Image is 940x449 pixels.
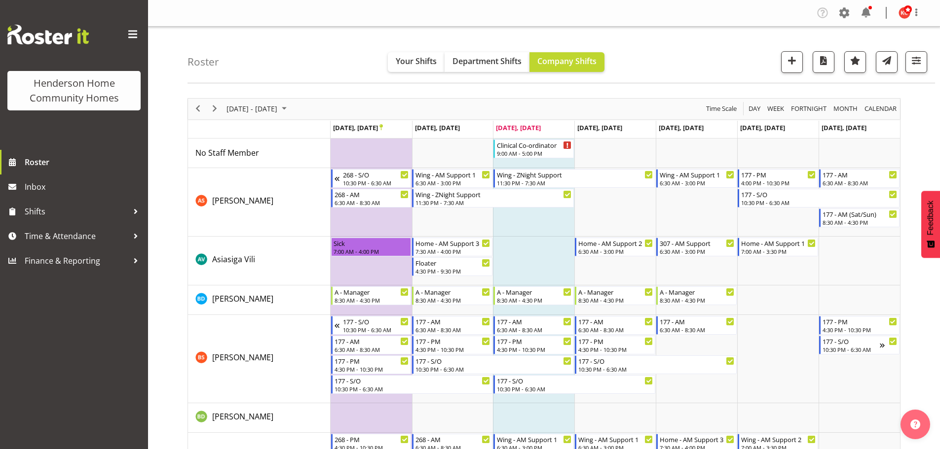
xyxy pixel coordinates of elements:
div: Wing - AM Support 2 [741,434,816,444]
div: Arshdeep Singh"s event - Wing - ZNight Support Begin From Wednesday, September 24, 2025 at 11:30:... [493,169,655,188]
span: Day [748,103,761,115]
span: Company Shifts [537,56,597,67]
div: Asiasiga Vili"s event - Sick Begin From Monday, September 22, 2025 at 7:00:00 AM GMT+12:00 Ends A... [331,238,412,256]
a: Asiasiga Vili [212,253,255,265]
img: Rosterit website logo [7,25,89,44]
div: Arshdeep Singh"s event - Wing - ZNight Support Begin From Tuesday, September 23, 2025 at 11:30:00... [412,189,574,207]
button: Highlight an important date within the roster. [844,51,866,73]
div: Wing - ZNight Support [497,170,653,179]
div: 6:30 AM - 8:30 AM [335,345,409,353]
span: No Staff Member [195,147,259,158]
div: previous period [189,99,206,119]
span: Feedback [926,201,935,235]
div: 307 - AM Support [660,238,734,248]
a: [PERSON_NAME] [212,293,273,305]
div: A - Manager [497,287,571,297]
div: 7:30 AM - 4:00 PM [415,247,490,255]
div: next period [206,99,223,119]
div: 10:30 PM - 6:30 AM [578,365,734,373]
div: 6:30 AM - 8:30 AM [578,326,653,334]
div: 10:30 PM - 6:30 AM [497,385,653,393]
div: Billie Sothern"s event - 177 - AM Begin From Wednesday, September 24, 2025 at 6:30:00 AM GMT+12:0... [493,316,574,335]
div: Billie Sothern"s event - 177 - S/O Begin From Wednesday, September 24, 2025 at 10:30:00 PM GMT+12... [493,375,655,394]
span: Fortnight [790,103,827,115]
span: Time Scale [705,103,738,115]
div: A - Manager [335,287,409,297]
div: Home - AM Support 1 [741,238,816,248]
span: Month [832,103,859,115]
div: 4:00 PM - 10:30 PM [741,179,816,187]
div: 177 - AM [578,316,653,326]
div: Clinical Co-ordinator [497,140,571,150]
div: 11:30 PM - 7:30 AM [497,179,653,187]
span: [DATE], [DATE] [740,123,785,132]
div: Asiasiga Vili"s event - Floater Begin From Tuesday, September 23, 2025 at 4:30:00 PM GMT+12:00 En... [412,257,492,276]
div: 6:30 AM - 8:30 AM [497,326,571,334]
div: 4:30 PM - 10:30 PM [823,326,897,334]
td: Arshdeep Singh resource [188,168,331,237]
button: Company Shifts [529,52,604,72]
button: Timeline Month [832,103,860,115]
div: 177 - AM [335,336,409,346]
button: Fortnight [790,103,828,115]
a: [PERSON_NAME] [212,411,273,422]
div: 177 - PM [741,170,816,179]
div: Arshdeep Singh"s event - 177 - AM (Sat/Sun) Begin From Sunday, September 28, 2025 at 8:30:00 AM G... [819,208,900,227]
div: 4:30 PM - 9:30 PM [415,267,490,275]
button: Add a new shift [781,51,803,73]
div: Home - AM Support 3 [660,434,734,444]
div: Billie Sothern"s event - 177 - PM Begin From Sunday, September 28, 2025 at 4:30:00 PM GMT+13:00 E... [819,316,900,335]
div: Wing - AM Support 1 [660,170,734,179]
div: No Staff Member"s event - Clinical Co-ordinator Begin From Wednesday, September 24, 2025 at 9:00:... [493,139,574,158]
div: Arshdeep Singh"s event - 177 - PM Begin From Saturday, September 27, 2025 at 4:00:00 PM GMT+12:00... [738,169,818,188]
div: 4:30 PM - 10:30 PM [415,345,490,353]
span: [DATE] - [DATE] [226,103,278,115]
span: [DATE], [DATE] [659,123,704,132]
div: Arshdeep Singh"s event - Wing - AM Support 1 Begin From Friday, September 26, 2025 at 6:30:00 AM ... [656,169,737,188]
div: 177 - S/O [335,376,490,385]
span: [PERSON_NAME] [212,352,273,363]
span: [PERSON_NAME] [212,293,273,304]
span: Shifts [25,204,128,219]
div: 177 - AM [497,316,571,326]
span: Roster [25,155,143,170]
div: 177 - S/O [741,189,897,199]
button: Your Shifts [388,52,445,72]
div: 8:30 AM - 4:30 PM [415,296,490,304]
div: 268 - AM [335,189,409,199]
div: 8:30 AM - 4:30 PM [578,296,653,304]
div: 11:30 PM - 7:30 AM [415,199,571,207]
button: Download a PDF of the roster according to the set date range. [813,51,834,73]
div: 10:30 PM - 6:30 AM [343,179,409,187]
img: help-xxl-2.png [910,419,920,429]
div: 177 - S/O [343,316,409,326]
div: 177 - AM (Sat/Sun) [823,209,897,219]
button: Send a list of all shifts for the selected filtered period to all rostered employees. [876,51,898,73]
div: Billie Sothern"s event - 177 - PM Begin From Tuesday, September 23, 2025 at 4:30:00 PM GMT+12:00 ... [412,336,492,354]
span: [DATE], [DATE] [822,123,866,132]
div: A - Manager [415,287,490,297]
div: Arshdeep Singh"s event - 268 - AM Begin From Monday, September 22, 2025 at 6:30:00 AM GMT+12:00 E... [331,189,412,207]
div: 8:30 AM - 4:30 PM [660,296,734,304]
span: [DATE], [DATE] [577,123,622,132]
div: Arshdeep Singh"s event - Wing - AM Support 1 Begin From Tuesday, September 23, 2025 at 6:30:00 AM... [412,169,492,188]
div: Home - AM Support 2 [578,238,653,248]
div: 177 - AM [823,170,897,179]
button: Time Scale [705,103,739,115]
span: Department Shifts [452,56,522,67]
div: Billie Sothern"s event - 177 - PM Begin From Thursday, September 25, 2025 at 4:30:00 PM GMT+12:00... [575,336,655,354]
div: Billie Sothern"s event - 177 - AM Begin From Monday, September 22, 2025 at 6:30:00 AM GMT+12:00 E... [331,336,412,354]
div: 6:30 AM - 3:00 PM [415,179,490,187]
button: Timeline Day [747,103,762,115]
span: [PERSON_NAME] [212,195,273,206]
img: kirsty-crossley8517.jpg [899,7,910,19]
div: 177 - AM [415,316,490,326]
div: 268 - PM [335,434,409,444]
div: Wing - AM Support 1 [497,434,571,444]
div: 177 - S/O [497,376,653,385]
div: Barbara Dunlop"s event - A - Manager Begin From Friday, September 26, 2025 at 8:30:00 AM GMT+12:0... [656,286,737,305]
div: Asiasiga Vili"s event - Home - AM Support 2 Begin From Thursday, September 25, 2025 at 6:30:00 AM... [575,238,655,256]
div: Wing - ZNight Support [415,189,571,199]
div: 8:30 AM - 4:30 PM [335,296,409,304]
